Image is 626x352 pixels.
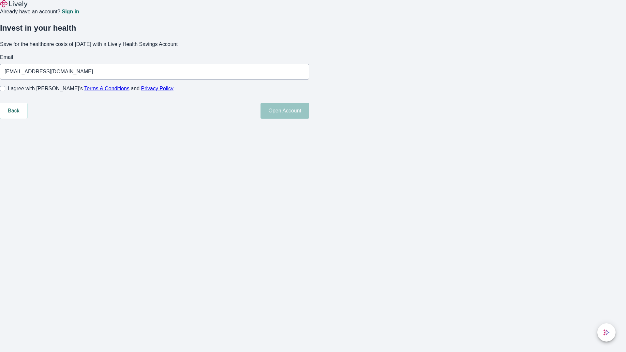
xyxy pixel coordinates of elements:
a: Privacy Policy [141,86,174,91]
a: Terms & Conditions [84,86,129,91]
a: Sign in [62,9,79,14]
svg: Lively AI Assistant [603,329,610,336]
button: chat [597,323,616,342]
span: I agree with [PERSON_NAME]’s and [8,85,173,93]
